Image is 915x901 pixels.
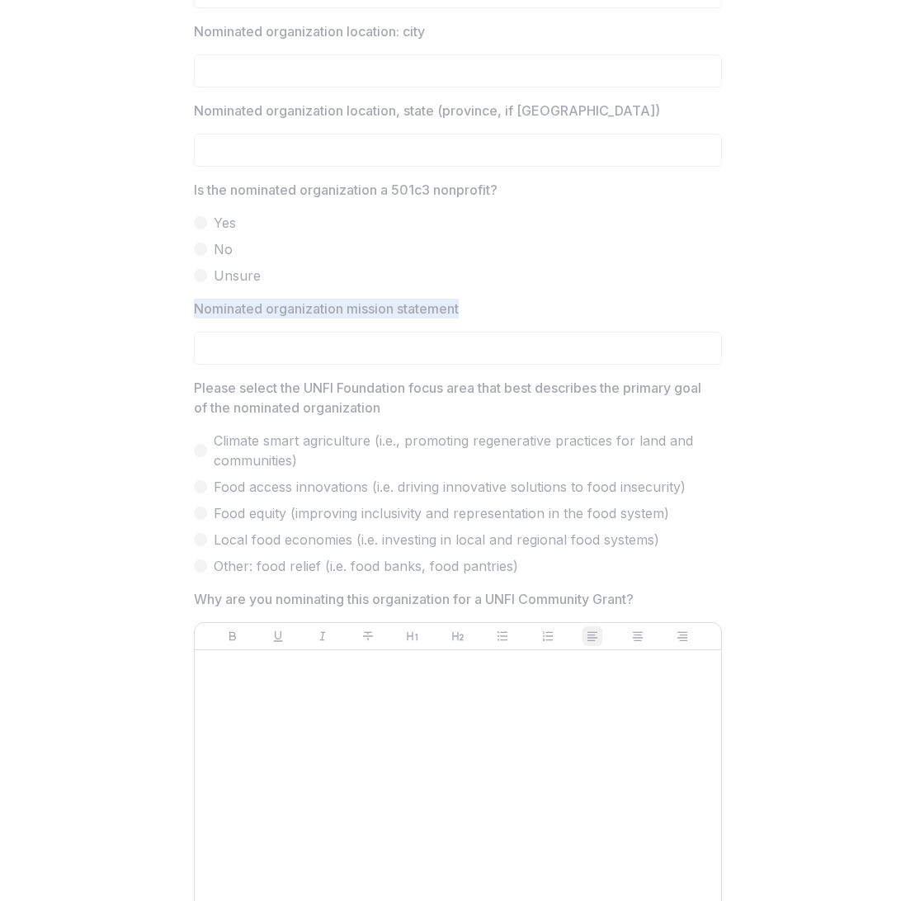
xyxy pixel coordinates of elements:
span: No [214,239,233,259]
button: Ordered List [538,626,558,646]
span: Food access innovations (i.e. driving innovative solutions to food insecurity) [214,477,686,497]
button: Underline [268,626,288,646]
button: Align Center [628,626,648,646]
p: Why are you nominating this organization for a UNFI Community Grant? [194,589,634,609]
span: Climate smart agriculture (i.e., promoting regenerative practices for land and communities) [214,431,722,470]
p: Nominated organization location: city [194,21,425,41]
p: Please select the UNFI Foundation focus area that best describes the primary goal of the nominate... [194,378,712,417]
button: Strike [358,626,378,646]
span: Yes [214,213,236,233]
button: Bold [223,626,243,646]
button: Heading 1 [403,626,422,646]
span: Other: food relief (i.e. food banks, food pantries) [214,556,518,576]
button: Align Right [672,626,692,646]
p: Nominated organization mission statement [194,299,459,318]
button: Align Left [582,626,602,646]
span: Local food economies (i.e. investing in local and regional food systems) [214,530,659,550]
span: Food equity (improving inclusivity and representation in the food system) [214,503,669,523]
button: Heading 2 [448,626,468,646]
button: Italicize [313,626,333,646]
button: Bullet List [493,626,512,646]
span: Unsure [214,266,261,285]
p: Nominated organization location, state (province, if [GEOGRAPHIC_DATA]) [194,101,660,120]
p: Is the nominated organization a 501c3 nonprofit? [194,180,498,200]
